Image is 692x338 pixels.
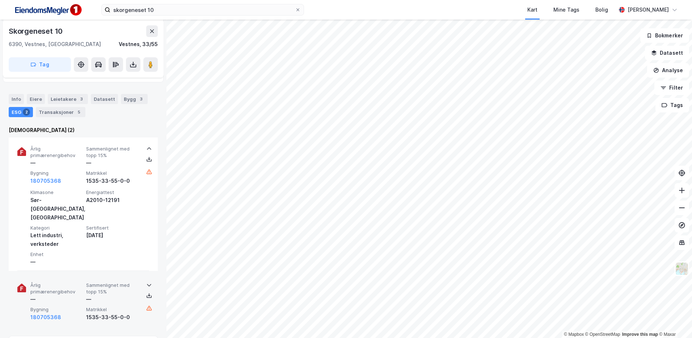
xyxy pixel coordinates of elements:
div: — [86,158,139,167]
div: Kontrollprogram for chat [656,303,692,338]
a: Mapbox [564,332,584,337]
img: F4PB6Px+NJ5v8B7XTbfpPpyloAAAAASUVORK5CYII= [12,2,84,18]
button: Tags [655,98,689,112]
span: Sammenlignet med topp 15% [86,146,139,158]
div: Bolig [595,5,608,14]
a: OpenStreetMap [585,332,620,337]
div: 2 [23,108,30,116]
span: Årlig primærenergibehov [30,282,83,295]
span: Årlig primærenergibehov [30,146,83,158]
div: 1535-33-55-0-0 [86,177,139,185]
span: Matrikkel [86,306,139,313]
div: Mine Tags [553,5,579,14]
span: Kategori [30,225,83,231]
div: 6390, Vestnes, [GEOGRAPHIC_DATA] [9,40,101,49]
div: Eiere [27,94,45,104]
div: Bygg [121,94,148,104]
input: Søk på adresse, matrikkel, gårdeiere, leietakere eller personer [110,4,295,15]
div: 1535-33-55-0-0 [86,313,139,322]
span: Sammenlignet med topp 15% [86,282,139,295]
span: Enhet [30,251,83,257]
iframe: Chat Widget [656,303,692,338]
div: Lett industri, verksteder [30,231,83,248]
div: ESG [9,107,33,117]
div: Datasett [91,94,118,104]
div: 3 [138,95,145,103]
img: Z [675,262,689,276]
button: 180705368 [30,313,61,322]
span: Klimasone [30,189,83,195]
span: Bygning [30,170,83,176]
a: Improve this map [622,332,658,337]
span: Energiattest [86,189,139,195]
div: — [30,257,83,266]
div: Kart [527,5,537,14]
div: 5 [75,108,83,116]
div: [PERSON_NAME] [628,5,669,14]
div: Transaksjoner [36,107,85,117]
div: [DATE] [86,231,139,240]
button: 180705368 [30,177,61,185]
span: Matrikkel [86,170,139,176]
button: Tag [9,57,71,72]
div: [DEMOGRAPHIC_DATA] (2) [9,126,158,135]
button: Analyse [647,63,689,78]
div: Leietakere [48,94,88,104]
button: Datasett [645,46,689,60]
div: — [30,158,83,167]
div: Sør-[GEOGRAPHIC_DATA], [GEOGRAPHIC_DATA] [30,196,83,222]
span: Bygning [30,306,83,313]
span: Sertifisert [86,225,139,231]
div: — [86,295,139,304]
div: Vestnes, 33/55 [119,40,158,49]
div: 3 [78,95,85,103]
button: Filter [654,81,689,95]
div: Skorgeneset 10 [9,25,64,37]
div: — [30,295,83,304]
div: Info [9,94,24,104]
div: A2010-12191 [86,196,139,205]
button: Bokmerker [640,28,689,43]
